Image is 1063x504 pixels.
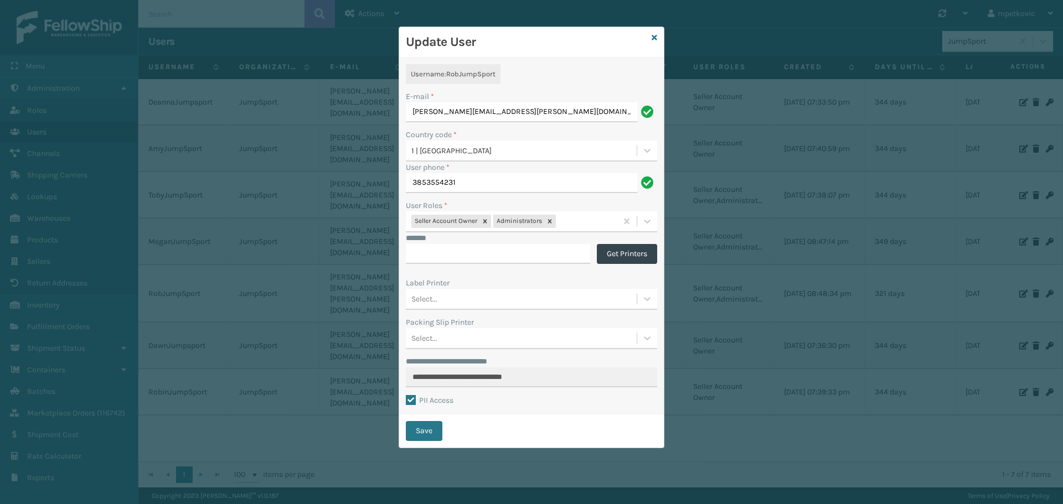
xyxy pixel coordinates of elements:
h3: Update User [406,34,647,50]
button: Get Printers [597,244,657,264]
label: Packing Slip Printer [406,316,474,328]
div: 1 | [GEOGRAPHIC_DATA] [411,145,638,157]
div: Select... [411,332,437,344]
span: Username : [411,70,446,78]
label: Country code [406,129,457,141]
button: Save [406,421,442,441]
label: PII Access [406,396,453,405]
div: Select... [411,293,437,305]
div: Administrators [493,215,544,228]
div: Seller Account Owner [411,215,479,228]
span: RobJumpSport [446,70,496,78]
label: User phone [406,162,450,173]
label: Label Printer [406,277,450,289]
label: E-mail [406,91,434,102]
label: User Roles [406,200,447,211]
